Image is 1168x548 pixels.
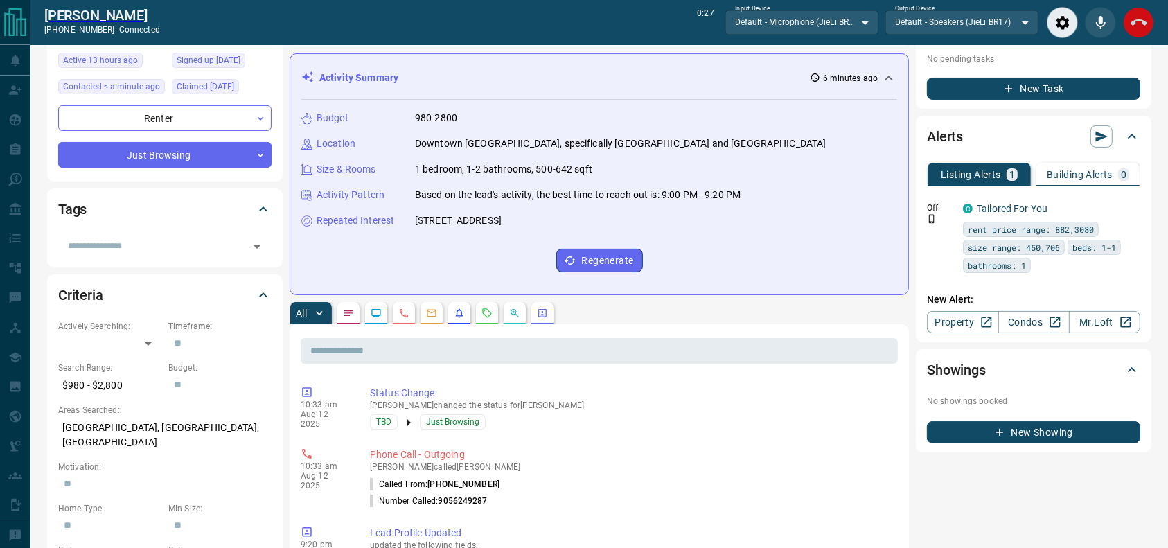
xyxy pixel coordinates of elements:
p: Budget: [168,362,272,374]
p: Listing Alerts [941,170,1001,179]
div: Activity Summary6 minutes ago [301,65,897,91]
div: Mon Aug 11 2025 [58,53,165,72]
p: No showings booked [927,395,1140,407]
div: Mute [1085,7,1116,38]
p: Building Alerts [1047,170,1113,179]
h2: Alerts [927,125,963,148]
span: Just Browsing [426,415,479,429]
button: New Task [927,78,1140,100]
div: Renter [58,105,272,131]
p: Off [927,202,955,214]
p: 0 [1121,170,1126,179]
div: Alerts [927,120,1140,153]
div: Just Browsing [58,142,272,168]
div: condos.ca [963,204,973,213]
span: Contacted < a minute ago [63,80,160,94]
div: Sun Aug 10 2025 [172,79,272,98]
p: 980-2800 [415,111,457,125]
span: Active 13 hours ago [63,53,138,67]
p: 6 minutes ago [823,72,878,85]
p: Repeated Interest [317,213,394,228]
svg: Agent Actions [537,308,548,319]
h2: Criteria [58,284,103,306]
p: Timeframe: [168,320,272,333]
h2: Showings [927,359,986,381]
p: New Alert: [927,292,1140,307]
p: Areas Searched: [58,404,272,416]
svg: Opportunities [509,308,520,319]
button: Regenerate [556,249,643,272]
p: Phone Call - Outgoing [370,448,892,462]
svg: Listing Alerts [454,308,465,319]
span: bathrooms: 1 [968,258,1026,272]
p: Min Size: [168,502,272,515]
p: [GEOGRAPHIC_DATA], [GEOGRAPHIC_DATA], [GEOGRAPHIC_DATA] [58,416,272,454]
span: Signed up [DATE] [177,53,240,67]
div: Default - Speakers (JieLi BR17) [885,10,1038,34]
div: Showings [927,353,1140,387]
p: Actively Searching: [58,320,161,333]
p: No pending tasks [927,48,1140,69]
svg: Lead Browsing Activity [371,308,382,319]
p: [PHONE_NUMBER] - [44,24,160,36]
p: Called From: [370,478,499,490]
p: Budget [317,111,348,125]
p: Status Change [370,386,892,400]
p: Lead Profile Updated [370,526,892,540]
a: Property [927,311,998,333]
p: Aug 12 2025 [301,409,349,429]
svg: Calls [398,308,409,319]
p: Location [317,136,355,151]
span: 9056249287 [439,496,488,506]
div: Tue Aug 12 2025 [58,79,165,98]
p: [PERSON_NAME] changed the status for [PERSON_NAME] [370,400,892,410]
svg: Requests [481,308,493,319]
p: 0:27 [697,7,714,38]
div: Sun Aug 10 2025 [172,53,272,72]
label: Input Device [735,4,770,13]
div: End Call [1123,7,1154,38]
p: Home Type: [58,502,161,515]
label: Output Device [895,4,935,13]
svg: Emails [426,308,437,319]
span: connected [119,25,160,35]
p: 10:33 am [301,400,349,409]
svg: Notes [343,308,354,319]
span: [PHONE_NUMBER] [427,479,499,489]
span: beds: 1-1 [1072,240,1116,254]
h2: Tags [58,198,87,220]
a: Tailored For You [977,203,1047,214]
p: Size & Rooms [317,162,376,177]
p: Motivation: [58,461,272,473]
p: Activity Pattern [317,188,384,202]
a: [PERSON_NAME] [44,7,160,24]
button: Open [247,237,267,256]
p: [PERSON_NAME] called [PERSON_NAME] [370,462,892,472]
p: 10:33 am [301,461,349,471]
p: All [296,308,307,318]
div: Tags [58,193,272,226]
span: TBD [376,415,391,429]
svg: Push Notification Only [927,214,937,224]
a: Mr.Loft [1069,311,1140,333]
span: Claimed [DATE] [177,80,234,94]
div: Criteria [58,279,272,312]
p: Aug 12 2025 [301,471,349,490]
p: Based on the lead's activity, the best time to reach out is: 9:00 PM - 9:20 PM [415,188,741,202]
p: 1 [1009,170,1015,179]
p: [STREET_ADDRESS] [415,213,502,228]
p: Number Called: [370,495,488,507]
p: 1 bedroom, 1-2 bathrooms, 500-642 sqft [415,162,592,177]
p: Search Range: [58,362,161,374]
p: Downtown [GEOGRAPHIC_DATA], specifically [GEOGRAPHIC_DATA] and [GEOGRAPHIC_DATA] [415,136,826,151]
p: $980 - $2,800 [58,374,161,397]
div: Audio Settings [1047,7,1078,38]
div: Default - Microphone (JieLi BR17) [725,10,878,34]
button: New Showing [927,421,1140,443]
a: Condos [998,311,1070,333]
span: rent price range: 882,3080 [968,222,1094,236]
span: size range: 450,706 [968,240,1060,254]
p: Activity Summary [319,71,398,85]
